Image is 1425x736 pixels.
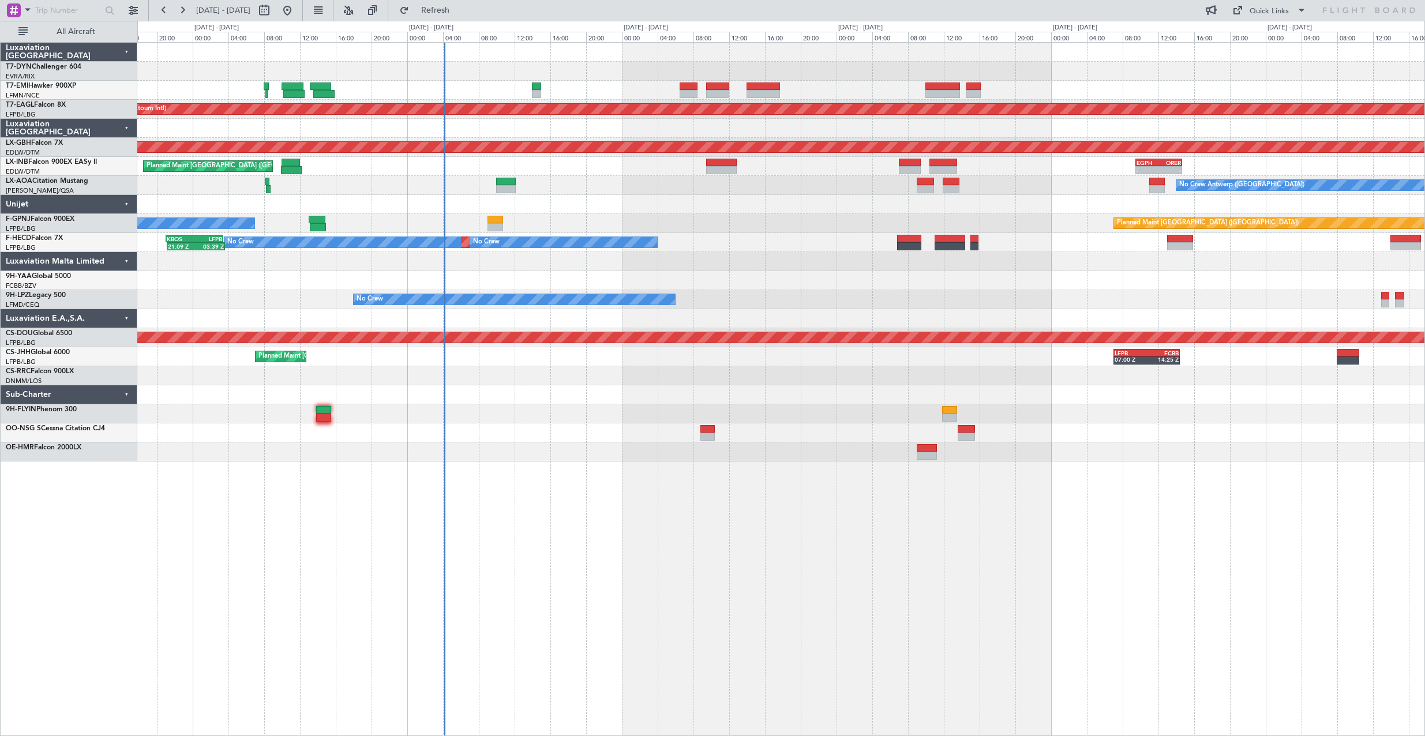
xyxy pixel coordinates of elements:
[1146,350,1179,356] div: FCBB
[121,32,157,42] div: 16:00
[1250,6,1289,17] div: Quick Links
[1115,356,1147,363] div: 07:00 Z
[30,28,122,36] span: All Aircraft
[6,330,33,337] span: CS-DOU
[6,178,88,185] a: LX-AOACitation Mustang
[586,32,622,42] div: 20:00
[6,406,36,413] span: 9H-FLYIN
[980,32,1015,42] div: 16:00
[147,157,328,175] div: Planned Maint [GEOGRAPHIC_DATA] ([GEOGRAPHIC_DATA])
[6,91,40,100] a: LFMN/NCE
[1158,32,1194,42] div: 12:00
[6,140,31,147] span: LX-GBH
[908,32,944,42] div: 08:00
[194,235,222,242] div: LFPB
[1159,167,1181,174] div: -
[837,32,872,42] div: 00:00
[193,32,228,42] div: 00:00
[6,425,41,432] span: OO-NSG S
[801,32,837,42] div: 20:00
[872,32,908,42] div: 04:00
[1123,32,1158,42] div: 08:00
[6,102,34,108] span: T7-EAGL
[515,32,550,42] div: 12:00
[550,32,586,42] div: 16:00
[1373,32,1409,42] div: 12:00
[228,32,264,42] div: 04:00
[6,339,36,347] a: LFPB/LBG
[6,349,70,356] a: CS-JHHGlobal 6000
[6,148,40,157] a: EDLW/DTM
[196,5,250,16] span: [DATE] - [DATE]
[6,82,28,89] span: T7-EMI
[6,444,81,451] a: OE-HMRFalcon 2000LX
[264,32,300,42] div: 08:00
[1053,23,1097,33] div: [DATE] - [DATE]
[6,273,32,280] span: 9H-YAA
[6,377,42,385] a: DNMM/LOS
[227,234,254,251] div: No Crew
[6,425,105,432] a: OO-NSG SCessna Citation CJ4
[765,32,801,42] div: 16:00
[443,32,479,42] div: 04:00
[624,23,668,33] div: [DATE] - [DATE]
[6,159,28,166] span: LX-INB
[944,32,980,42] div: 12:00
[1159,159,1181,166] div: ORER
[6,349,31,356] span: CS-JHH
[394,1,463,20] button: Refresh
[1194,32,1230,42] div: 16:00
[6,273,71,280] a: 9H-YAAGlobal 5000
[1337,32,1373,42] div: 08:00
[6,292,29,299] span: 9H-LPZ
[1115,350,1147,356] div: LFPB
[6,63,81,70] a: T7-DYNChallenger 604
[1230,32,1266,42] div: 20:00
[6,444,34,451] span: OE-HMR
[258,348,440,365] div: Planned Maint [GEOGRAPHIC_DATA] ([GEOGRAPHIC_DATA])
[407,32,443,42] div: 00:00
[473,234,500,251] div: No Crew
[6,224,36,233] a: LFPB/LBG
[6,243,36,252] a: LFPB/LBG
[6,368,74,375] a: CS-RRCFalcon 900LX
[1051,32,1087,42] div: 00:00
[167,235,194,242] div: KBOS
[6,358,36,366] a: LFPB/LBG
[838,23,883,33] div: [DATE] - [DATE]
[6,186,74,195] a: [PERSON_NAME]/QSA
[729,32,765,42] div: 12:00
[6,235,63,242] a: F-HECDFalcon 7X
[6,235,31,242] span: F-HECD
[6,281,36,290] a: FCBB/BZV
[1179,177,1304,194] div: No Crew Antwerp ([GEOGRAPHIC_DATA])
[1302,32,1337,42] div: 04:00
[6,178,32,185] span: LX-AOA
[6,159,97,166] a: LX-INBFalcon 900EX EASy II
[622,32,658,42] div: 00:00
[300,32,336,42] div: 12:00
[693,32,729,42] div: 08:00
[1117,215,1299,232] div: Planned Maint [GEOGRAPHIC_DATA] ([GEOGRAPHIC_DATA])
[6,110,36,119] a: LFPB/LBG
[6,102,66,108] a: T7-EAGLFalcon 8X
[35,2,102,19] input: Trip Number
[6,216,31,223] span: F-GPNJ
[1087,32,1123,42] div: 04:00
[357,291,383,308] div: No Crew
[1137,159,1158,166] div: EGPH
[411,6,460,14] span: Refresh
[1227,1,1312,20] button: Quick Links
[157,32,193,42] div: 20:00
[6,140,63,147] a: LX-GBHFalcon 7X
[336,32,372,42] div: 16:00
[6,368,31,375] span: CS-RRC
[1015,32,1051,42] div: 20:00
[6,82,76,89] a: T7-EMIHawker 900XP
[6,292,66,299] a: 9H-LPZLegacy 500
[1267,23,1312,33] div: [DATE] - [DATE]
[168,243,196,250] div: 21:09 Z
[6,216,74,223] a: F-GPNJFalcon 900EX
[13,22,125,41] button: All Aircraft
[196,243,224,250] div: 03:39 Z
